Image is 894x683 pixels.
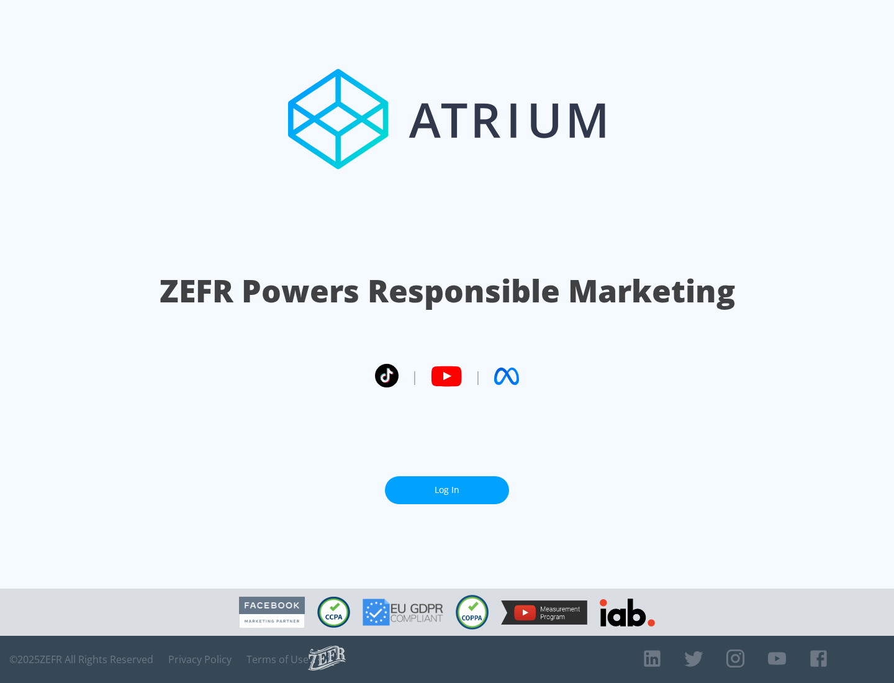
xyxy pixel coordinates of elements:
img: IAB [600,599,655,626]
h1: ZEFR Powers Responsible Marketing [160,269,735,312]
img: COPPA Compliant [456,595,489,630]
span: © 2025 ZEFR All Rights Reserved [9,653,153,666]
a: Log In [385,476,509,504]
span: | [411,367,418,386]
span: | [474,367,482,386]
img: GDPR Compliant [363,599,443,626]
a: Terms of Use [246,653,309,666]
img: YouTube Measurement Program [501,600,587,625]
img: Facebook Marketing Partner [239,597,305,628]
img: CCPA Compliant [317,597,350,628]
a: Privacy Policy [168,653,232,666]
